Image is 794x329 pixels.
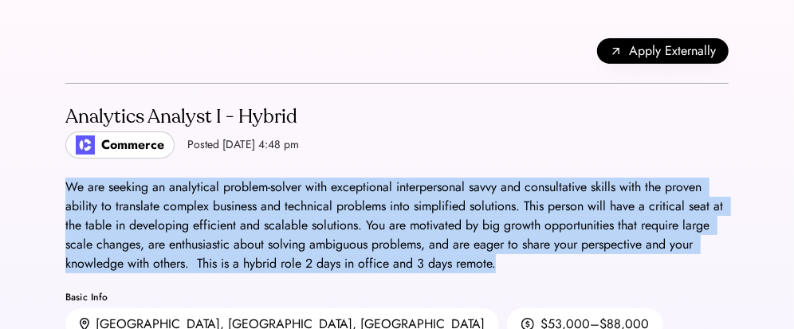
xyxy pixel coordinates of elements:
[101,135,164,155] div: Commerce
[629,41,716,61] span: Apply Externally
[597,38,729,64] button: Apply Externally
[65,292,729,302] div: Basic Info
[65,178,729,273] div: We are seeking an analytical problem-solver with exceptional interpersonal savvy and consultative...
[65,104,299,130] div: Analytics Analyst I - Hybrid
[187,137,299,153] div: Posted [DATE] 4:48 pm
[76,135,95,155] img: poweredbycommerce_logo.jpeg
